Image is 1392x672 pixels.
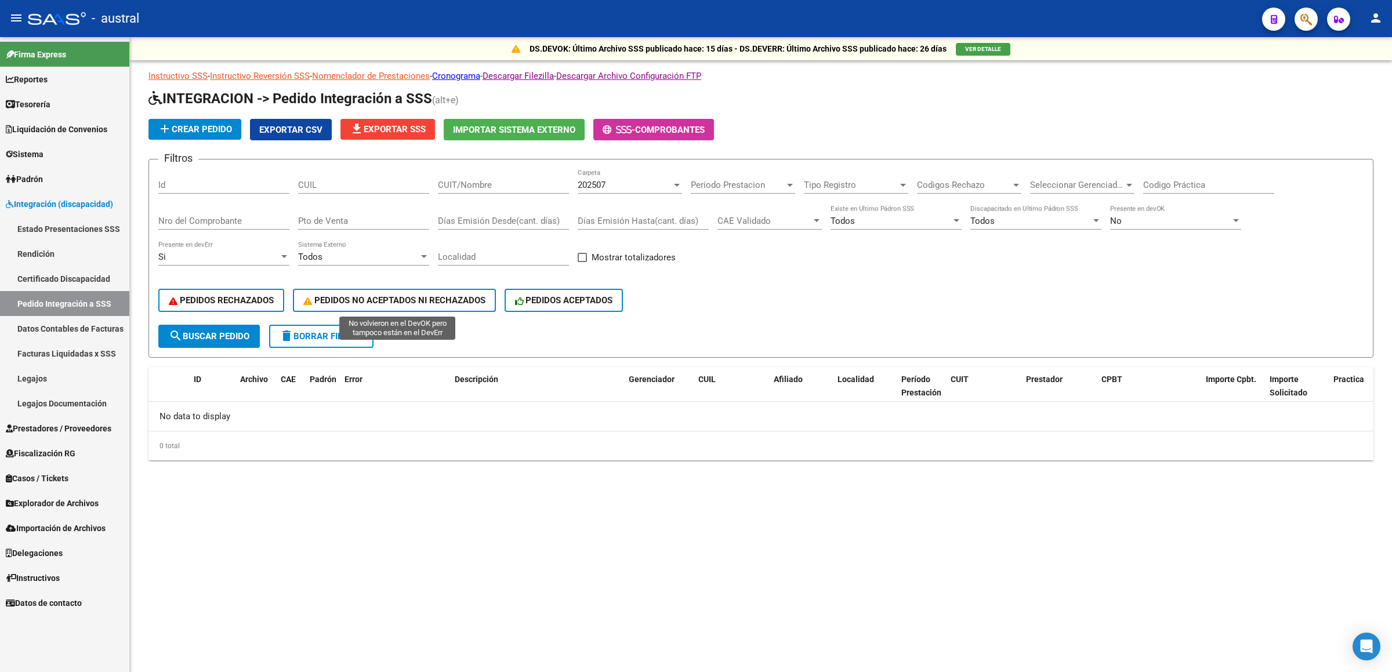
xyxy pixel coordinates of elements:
[276,367,305,418] datatable-header-cell: CAE
[210,71,310,81] a: Instructivo Reversión SSS
[624,367,694,418] datatable-header-cell: Gerenciador
[6,447,75,460] span: Fiscalización RG
[169,329,183,343] mat-icon: search
[6,422,111,435] span: Prestadores / Proveedores
[592,250,676,264] span: Mostrar totalizadores
[455,375,498,384] span: Descripción
[838,375,874,384] span: Localidad
[593,119,714,140] button: -Comprobantes
[303,295,485,306] span: PEDIDOS NO ACEPTADOS NI RECHAZADOS
[310,375,336,384] span: Padrón
[194,375,201,384] span: ID
[1369,11,1383,25] mat-icon: person
[158,150,198,166] h3: Filtros
[1026,375,1063,384] span: Prestador
[158,122,172,136] mat-icon: add
[305,367,340,418] datatable-header-cell: Padrón
[92,6,139,31] span: - austral
[6,123,107,136] span: Liquidación de Convenios
[269,325,374,348] button: Borrar Filtros
[169,295,274,306] span: PEDIDOS RECHAZADOS
[897,367,946,418] datatable-header-cell: Período Prestación
[769,367,833,418] datatable-header-cell: Afiliado
[951,375,969,384] span: CUIT
[970,216,995,226] span: Todos
[917,180,1011,190] span: Codigos Rechazo
[148,90,432,107] span: INTEGRACION -> Pedido Integración a SSS
[833,367,897,418] datatable-header-cell: Localidad
[1110,216,1122,226] span: No
[280,331,363,342] span: Borrar Filtros
[1353,633,1380,660] div: Open Intercom Messenger
[148,402,1373,431] div: No data to display
[240,375,268,384] span: Archivo
[956,43,1010,56] button: VER DETALLE
[432,71,480,81] a: Cronograma
[1030,180,1124,190] span: Seleccionar Gerenciador
[556,71,701,81] a: Descargar Archivo Configuración FTP
[6,572,60,584] span: Instructivos
[6,198,113,210] span: Integración (discapacidad)
[250,119,332,140] button: Exportar CSV
[635,125,705,135] span: Comprobantes
[965,46,1001,52] span: VER DETALLE
[946,367,1021,418] datatable-header-cell: CUIT
[158,289,284,312] button: PEDIDOS RECHAZADOS
[483,71,554,81] a: Descargar Filezilla
[6,98,50,111] span: Tesorería
[350,122,364,136] mat-icon: file_download
[6,547,63,560] span: Delegaciones
[148,119,241,140] button: Crear Pedido
[774,375,803,384] span: Afiliado
[1206,375,1256,384] span: Importe Cpbt.
[1270,375,1307,397] span: Importe Solicitado
[340,119,435,140] button: Exportar SSS
[1265,367,1329,418] datatable-header-cell: Importe Solicitado
[1201,367,1265,418] datatable-header-cell: Importe Cpbt.
[578,180,606,190] span: 202507
[1329,367,1369,418] datatable-header-cell: Practica
[444,119,585,140] button: Importar Sistema Externo
[1097,367,1201,418] datatable-header-cell: CPBT
[350,124,426,135] span: Exportar SSS
[158,124,232,135] span: Crear Pedido
[629,375,675,384] span: Gerenciador
[450,367,624,418] datatable-header-cell: Descripción
[453,125,575,135] span: Importar Sistema Externo
[1021,367,1097,418] datatable-header-cell: Prestador
[691,180,785,190] span: Periodo Prestacion
[831,216,855,226] span: Todos
[6,472,68,485] span: Casos / Tickets
[698,375,716,384] span: CUIL
[6,48,66,61] span: Firma Express
[312,71,430,81] a: Nomenclador de Prestaciones
[340,367,450,418] datatable-header-cell: Error
[1333,375,1364,384] span: Practica
[432,95,459,106] span: (alt+e)
[148,431,1373,460] div: 0 total
[515,295,613,306] span: PEDIDOS ACEPTADOS
[6,497,99,510] span: Explorador de Archivos
[603,125,635,135] span: -
[345,375,362,384] span: Error
[6,73,48,86] span: Reportes
[9,11,23,25] mat-icon: menu
[281,375,296,384] span: CAE
[189,367,235,418] datatable-header-cell: ID
[169,331,249,342] span: Buscar Pedido
[901,375,941,397] span: Período Prestación
[148,71,208,81] a: Instructivo SSS
[804,180,898,190] span: Tipo Registro
[694,367,769,418] datatable-header-cell: CUIL
[1101,375,1122,384] span: CPBT
[280,329,293,343] mat-icon: delete
[505,289,623,312] button: PEDIDOS ACEPTADOS
[298,252,322,262] span: Todos
[235,367,276,418] datatable-header-cell: Archivo
[6,173,43,186] span: Padrón
[6,522,106,535] span: Importación de Archivos
[293,289,496,312] button: PEDIDOS NO ACEPTADOS NI RECHAZADOS
[717,216,811,226] span: CAE Validado
[6,597,82,609] span: Datos de contacto
[6,148,43,161] span: Sistema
